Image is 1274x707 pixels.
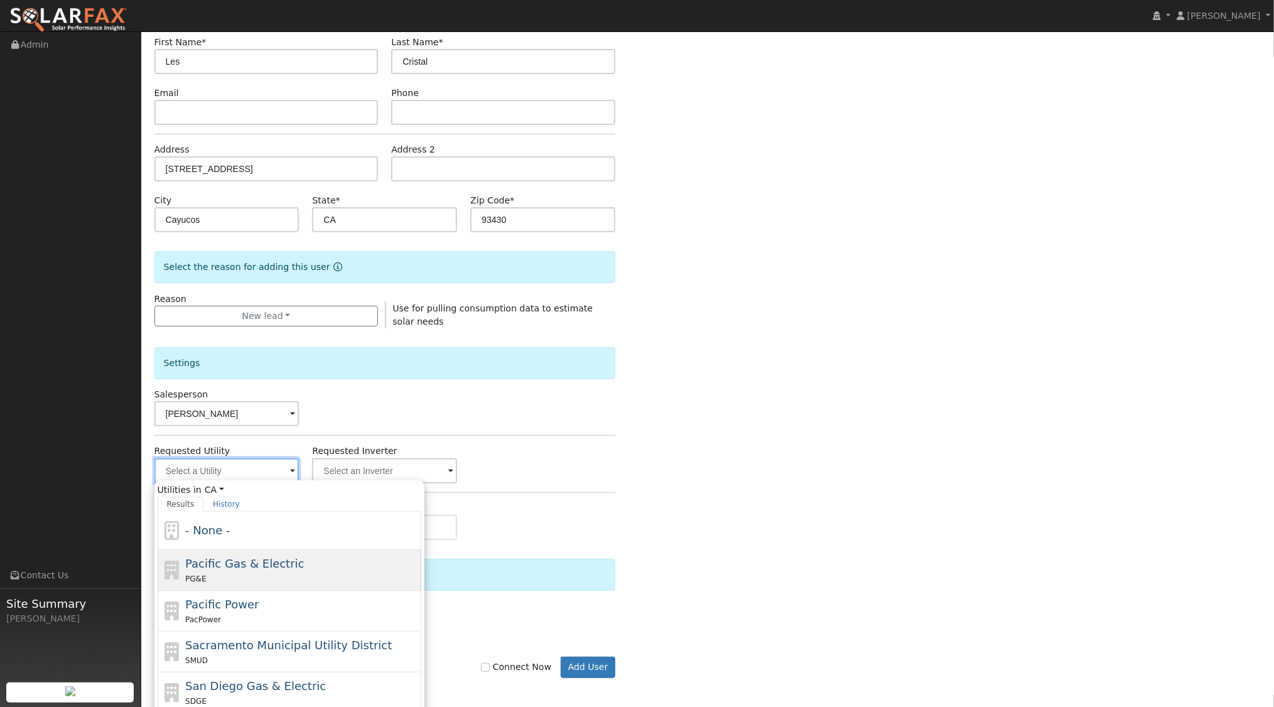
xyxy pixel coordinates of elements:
[154,251,616,283] div: Select the reason for adding this user
[481,661,551,674] label: Connect Now
[185,679,326,693] span: San Diego Gas & Electric
[203,497,249,512] a: History
[185,524,230,537] span: - None -
[202,37,206,47] span: Required
[185,575,206,583] span: PG&E
[439,37,443,47] span: Required
[154,143,190,156] label: Address
[9,7,127,33] img: SolarFax
[154,388,208,401] label: Salesperson
[154,306,379,327] button: New lead
[65,686,75,696] img: retrieve
[391,87,419,100] label: Phone
[205,483,224,497] a: CA
[481,663,490,672] input: Connect Now
[185,656,208,665] span: SMUD
[510,195,514,205] span: Required
[336,195,340,205] span: Required
[185,557,304,570] span: Pacific Gas & Electric
[561,657,615,678] button: Add User
[154,194,172,207] label: City
[154,347,616,379] div: Settings
[154,401,300,426] input: Select a User
[154,293,186,306] label: Reason
[6,595,134,612] span: Site Summary
[391,143,435,156] label: Address 2
[154,445,230,458] label: Requested Utility
[154,87,179,100] label: Email
[1187,11,1261,21] span: [PERSON_NAME]
[185,615,221,624] span: PacPower
[185,697,207,706] span: SDGE
[185,598,259,611] span: Pacific Power
[391,36,443,49] label: Last Name
[158,497,204,512] a: Results
[154,36,207,49] label: First Name
[312,194,340,207] label: State
[312,445,397,458] label: Requested Inverter
[312,458,457,483] input: Select an Inverter
[470,194,514,207] label: Zip Code
[158,483,421,497] span: Utilities in
[6,612,134,625] div: [PERSON_NAME]
[330,262,342,272] a: Reason for new user
[154,458,300,483] input: Select a Utility
[392,303,593,327] span: Use for pulling consumption data to estimate solar needs
[185,639,392,652] span: Sacramento Municipal Utility District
